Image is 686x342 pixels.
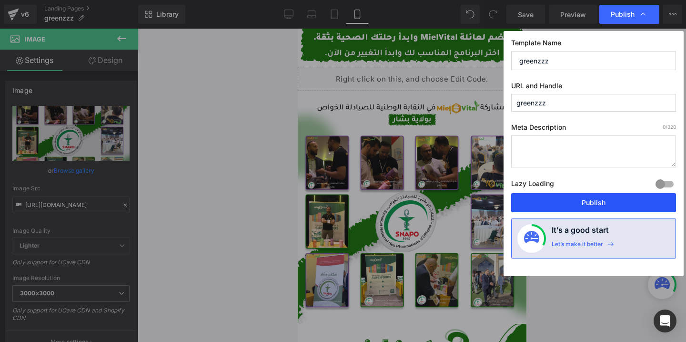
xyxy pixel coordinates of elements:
[511,177,554,193] label: Lazy Loading
[552,240,603,253] div: Let’s make it better
[663,124,666,130] span: 0
[524,231,539,246] img: onboarding-status.svg
[663,124,676,130] span: /320
[511,193,676,212] button: Publish
[511,123,676,135] label: Meta Description
[611,10,635,19] span: Publish
[654,310,676,332] div: Open Intercom Messenger
[511,39,676,51] label: Template Name
[552,224,609,240] h4: It’s a good start
[511,82,676,94] label: URL and Handle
